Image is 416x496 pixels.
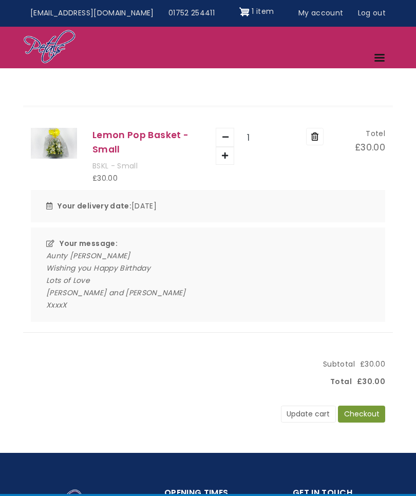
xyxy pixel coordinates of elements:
[338,406,385,423] button: Checkout
[161,4,222,23] a: 01752 254411
[92,173,200,185] div: £30.00
[351,4,393,23] a: Log out
[339,140,385,156] div: £30.00
[46,250,370,312] div: Aunty [PERSON_NAME] Wishing you Happy Birthday Lots of Love [PERSON_NAME] and [PERSON_NAME] XxxxX
[318,358,360,371] span: Subtotal
[291,4,351,23] a: My account
[239,4,250,20] img: Shopping cart
[23,29,76,65] img: Home
[23,4,161,23] a: [EMAIL_ADDRESS][DOMAIN_NAME]
[325,376,357,388] span: Total
[31,128,77,159] img: Lemon Pop Basket
[306,128,324,145] button: Remove
[60,238,118,249] strong: Your message:
[360,358,385,371] span: £30.00
[281,406,336,423] button: Update cart
[131,201,157,211] time: [DATE]
[252,6,274,16] span: 1 item
[92,160,200,173] div: BSKL - Small
[58,201,131,211] strong: Your delivery date:
[239,4,274,20] a: Shopping cart 1 item
[339,128,385,140] div: Totel
[92,128,200,157] h5: Lemon Pop Basket - Small
[357,376,385,388] span: £30.00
